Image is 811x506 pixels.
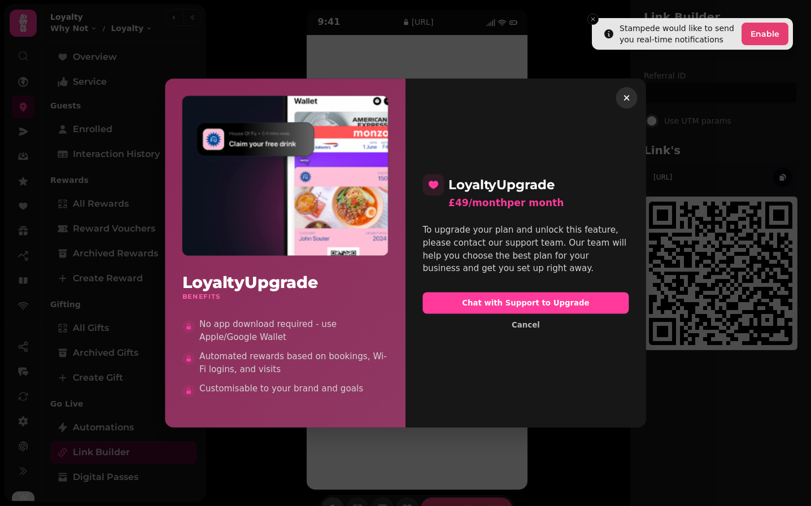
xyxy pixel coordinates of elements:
[503,318,548,332] button: Cancel
[422,292,629,313] button: Chat with Support to Upgrade
[182,293,389,301] h3: Benefits
[422,174,629,195] h2: Loyalty Upgrade
[199,382,389,395] span: Customisable to your brand and goals
[512,321,540,329] span: Cancel
[587,14,599,25] button: Close toast
[422,224,629,275] div: To upgrade your plan and unlock this feature, please contact our support team. Our team will help...
[199,350,389,376] span: Automated rewards based on bookings, Wi-Fi logins, and visits
[182,273,389,292] h2: Loyalty Upgrade
[431,299,621,307] span: Chat with Support to Upgrade
[620,23,737,45] div: Stampede would like to send you real-time notifications
[742,23,788,45] button: Enable
[199,318,389,344] span: No app download required - use Apple/Google Wallet
[448,195,629,211] div: £49/month per month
